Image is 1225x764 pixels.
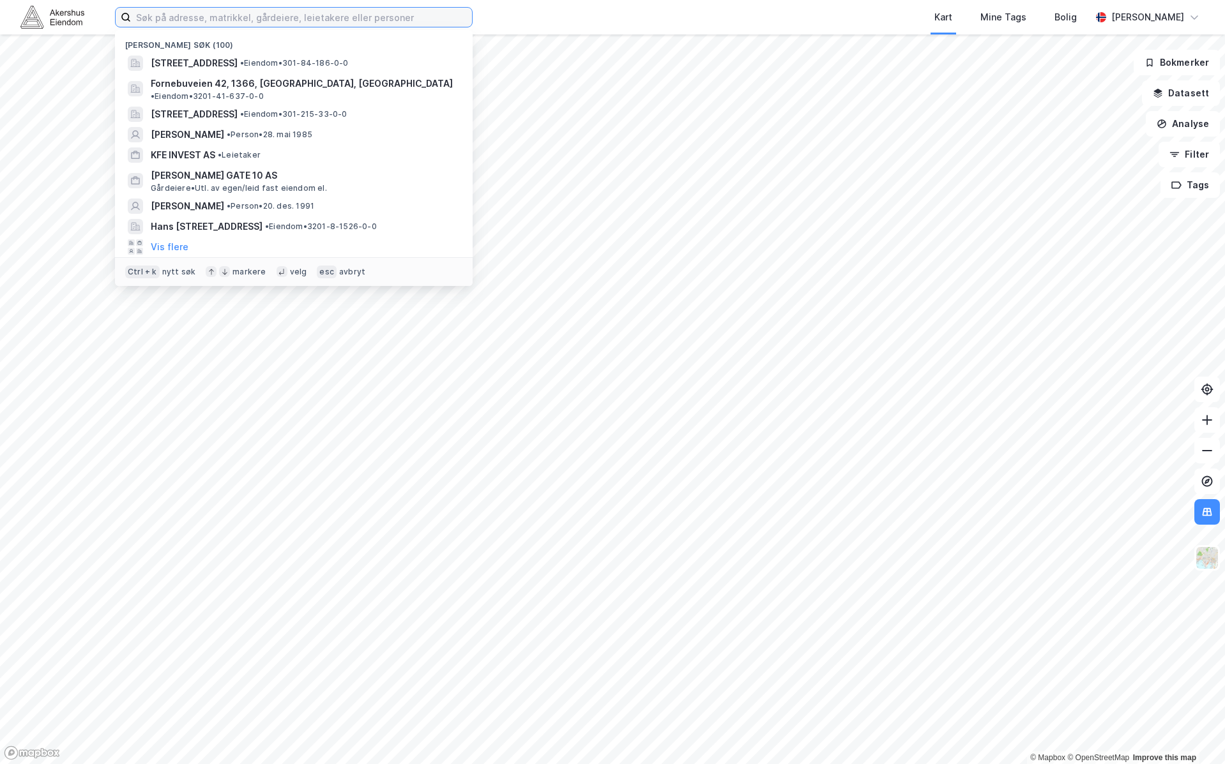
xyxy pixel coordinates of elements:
button: Bokmerker [1134,50,1220,75]
div: Bolig [1054,10,1077,25]
button: Vis flere [151,239,188,255]
span: Fornebuveien 42, 1366, [GEOGRAPHIC_DATA], [GEOGRAPHIC_DATA] [151,76,453,91]
a: Mapbox homepage [4,745,60,760]
span: [STREET_ADDRESS] [151,107,238,122]
div: Mine Tags [980,10,1026,25]
span: • [227,130,231,139]
span: [STREET_ADDRESS] [151,56,238,71]
iframe: Chat Widget [1161,703,1225,764]
span: Eiendom • 301-215-33-0-0 [240,109,347,119]
span: Eiendom • 3201-8-1526-0-0 [265,221,377,232]
div: nytt søk [162,267,196,277]
button: Analyse [1146,111,1220,137]
button: Tags [1160,172,1220,198]
span: Hans [STREET_ADDRESS] [151,219,262,234]
div: avbryt [339,267,365,277]
span: • [240,58,244,68]
span: KFE INVEST AS [151,147,215,163]
div: esc [317,266,337,278]
div: Kart [934,10,952,25]
a: Mapbox [1030,753,1065,762]
div: Kontrollprogram for chat [1161,703,1225,764]
a: Improve this map [1133,753,1196,762]
input: Søk på adresse, matrikkel, gårdeiere, leietakere eller personer [131,8,472,27]
span: Eiendom • 301-84-186-0-0 [240,58,349,68]
a: OpenStreetMap [1067,753,1129,762]
span: Gårdeiere • Utl. av egen/leid fast eiendom el. [151,183,327,193]
div: Ctrl + k [125,266,160,278]
div: [PERSON_NAME] søk (100) [115,30,473,53]
span: Eiendom • 3201-41-637-0-0 [151,91,264,101]
span: Person • 20. des. 1991 [227,201,314,211]
button: Datasett [1142,80,1220,106]
button: Filter [1159,142,1220,167]
div: markere [232,267,266,277]
img: Z [1195,546,1219,570]
div: [PERSON_NAME] [1111,10,1184,25]
span: • [218,150,222,160]
span: Person • 28. mai 1985 [227,130,312,140]
span: [PERSON_NAME] [151,127,224,142]
span: • [265,221,269,231]
img: akershus-eiendom-logo.9091f326c980b4bce74ccdd9f866810c.svg [20,6,84,28]
div: velg [290,267,307,277]
span: • [151,91,155,101]
span: • [240,109,244,119]
span: Leietaker [218,150,261,160]
span: [PERSON_NAME] GATE 10 AS [151,168,457,183]
span: • [227,201,231,211]
span: [PERSON_NAME] [151,198,224,214]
